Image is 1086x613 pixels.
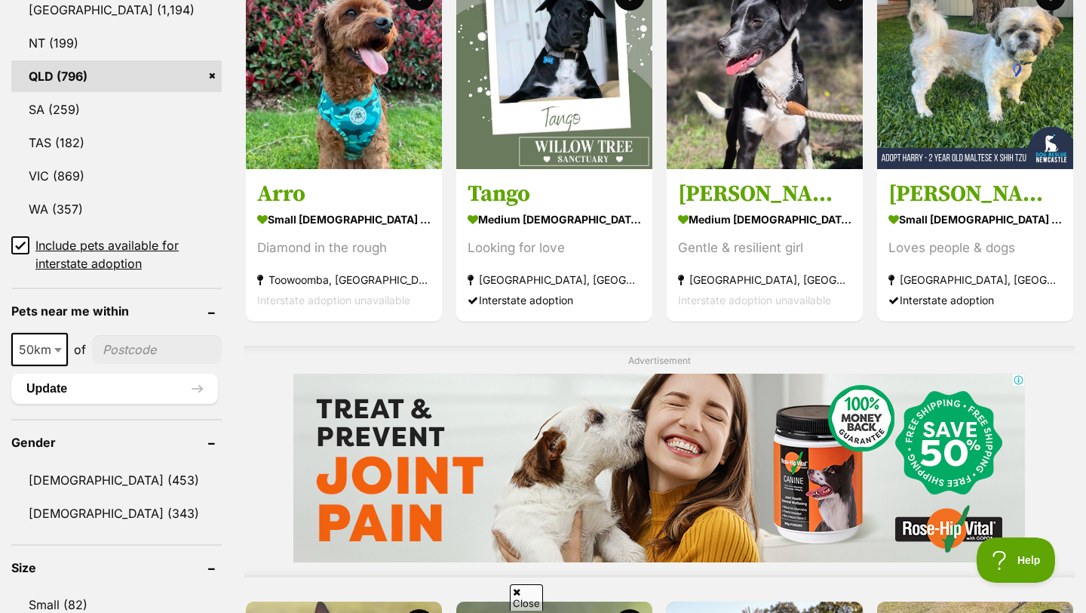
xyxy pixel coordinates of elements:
button: Update [11,374,218,404]
span: Interstate adoption unavailable [257,294,410,306]
a: Include pets available for interstate adoption [11,236,222,273]
a: QLD (796) [11,60,222,92]
h3: Tango [468,180,641,208]
span: Interstate adoption unavailable [678,294,831,306]
a: SA (259) [11,94,222,125]
span: Include pets available for interstate adoption [35,236,222,273]
a: VIC (869) [11,160,222,192]
a: Arro small [DEMOGRAPHIC_DATA] Dog Diamond in the rough Toowoomba, [GEOGRAPHIC_DATA] Interstate ad... [246,168,442,322]
a: NT (199) [11,27,222,59]
input: postcode [92,335,222,364]
a: Tango medium [DEMOGRAPHIC_DATA] Dog Looking for love [GEOGRAPHIC_DATA], [GEOGRAPHIC_DATA] Interst... [456,168,652,322]
strong: small [DEMOGRAPHIC_DATA] Dog [257,208,431,230]
strong: small [DEMOGRAPHIC_DATA] Dog [888,208,1062,230]
div: Interstate adoption [888,290,1062,310]
strong: medium [DEMOGRAPHIC_DATA] Dog [468,208,641,230]
a: [PERSON_NAME] medium [DEMOGRAPHIC_DATA] Dog Gentle & resilient girl [GEOGRAPHIC_DATA], [GEOGRAPHI... [667,168,863,322]
header: Size [11,561,222,574]
h3: Arro [257,180,431,208]
div: Advertisement [244,346,1075,578]
a: TAS (182) [11,127,222,159]
strong: medium [DEMOGRAPHIC_DATA] Dog [678,208,851,230]
div: Diamond in the rough [257,238,431,258]
iframe: Help Scout Beacon - Open [977,538,1056,583]
header: Gender [11,436,222,449]
a: [PERSON_NAME] - [DEMOGRAPHIC_DATA] Maltese X Shih Tzu small [DEMOGRAPHIC_DATA] Dog Loves people &... [877,168,1073,322]
span: 50km [13,339,66,360]
header: Pets near me within [11,304,222,318]
span: Close [510,584,543,611]
span: 50km [11,333,68,366]
a: [DEMOGRAPHIC_DATA] (343) [11,497,222,529]
div: Gentle & resilient girl [678,238,851,258]
h3: [PERSON_NAME] - [DEMOGRAPHIC_DATA] Maltese X Shih Tzu [888,180,1062,208]
span: of [74,340,86,359]
strong: Toowoomba, [GEOGRAPHIC_DATA] [257,270,431,290]
strong: [GEOGRAPHIC_DATA], [GEOGRAPHIC_DATA] [468,270,641,290]
img: adc.png [109,1,119,11]
div: Loves people & dogs [888,238,1062,258]
a: [DEMOGRAPHIC_DATA] (453) [11,464,222,496]
strong: [GEOGRAPHIC_DATA], [GEOGRAPHIC_DATA] [888,270,1062,290]
strong: [GEOGRAPHIC_DATA], [GEOGRAPHIC_DATA] [678,270,851,290]
div: Interstate adoption [468,290,641,310]
h3: [PERSON_NAME] [678,180,851,208]
a: WA (357) [11,193,222,225]
div: Looking for love [468,238,641,258]
iframe: Advertisement [293,374,1025,562]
